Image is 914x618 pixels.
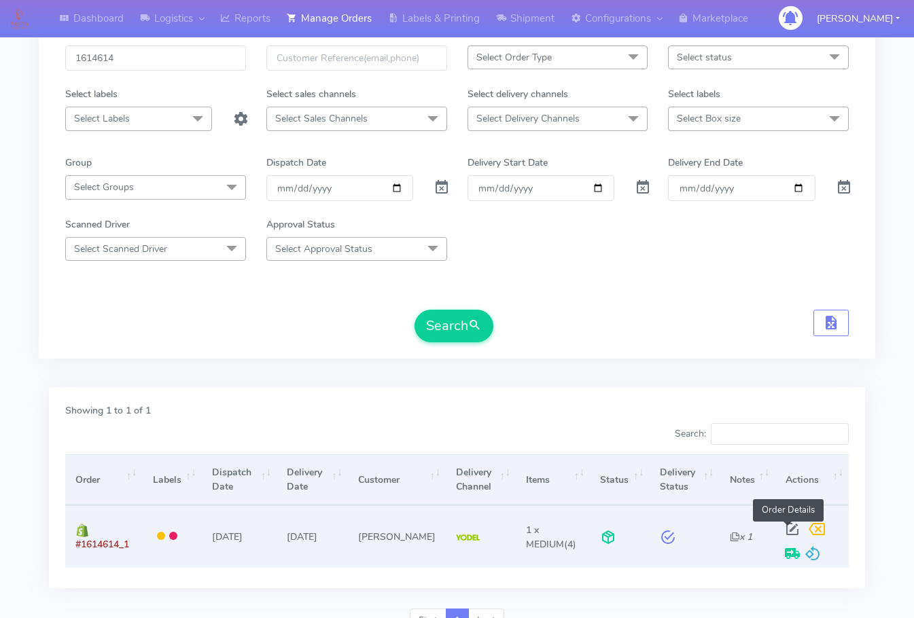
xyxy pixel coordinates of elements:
span: Select Approval Status [275,242,372,255]
span: Select Sales Channels [275,112,368,125]
th: Customer: activate to sort column ascending [348,454,446,505]
img: shopify.png [75,524,89,537]
label: Scanned Driver [65,217,130,232]
label: Approval Status [266,217,335,232]
img: Yodel [456,534,480,541]
label: Delivery Start Date [468,156,548,170]
input: Customer Reference(email,phone) [266,46,447,71]
input: Search: [711,423,849,445]
span: (4) [526,524,576,551]
label: Dispatch Date [266,156,326,170]
span: Select Scanned Driver [74,242,167,255]
th: Notes: activate to sort column ascending [719,454,775,505]
th: Labels: activate to sort column ascending [143,454,202,505]
label: Select sales channels [266,87,356,101]
th: Order: activate to sort column ascending [65,454,143,505]
span: Select Box size [677,112,741,125]
th: Dispatch Date: activate to sort column ascending [202,454,277,505]
span: Select Order Type [476,51,552,64]
th: Items: activate to sort column ascending [516,454,590,505]
label: Group [65,156,92,170]
label: Delivery End Date [668,156,743,170]
input: Order Id [65,46,246,71]
i: x 1 [730,530,752,543]
button: [PERSON_NAME] [807,5,910,33]
th: Delivery Channel: activate to sort column ascending [446,454,516,505]
span: Select status [677,51,732,64]
th: Status: activate to sort column ascending [590,454,649,505]
button: Search [415,310,493,342]
label: Search: [675,423,849,445]
label: Select labels [65,87,118,101]
span: Select Delivery Channels [476,112,580,125]
th: Delivery Status: activate to sort column ascending [649,454,719,505]
th: Actions: activate to sort column ascending [775,454,849,505]
span: 1 x MEDIUM [526,524,564,551]
label: Select delivery channels [468,87,568,101]
td: [DATE] [202,505,277,567]
label: Select labels [668,87,720,101]
label: Showing 1 to 1 of 1 [65,403,151,418]
span: #1614614_1 [75,538,129,551]
span: Select Labels [74,112,130,125]
td: [DATE] [277,505,347,567]
th: Delivery Date: activate to sort column ascending [277,454,347,505]
td: [PERSON_NAME] [348,505,446,567]
span: Select Groups [74,181,134,194]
